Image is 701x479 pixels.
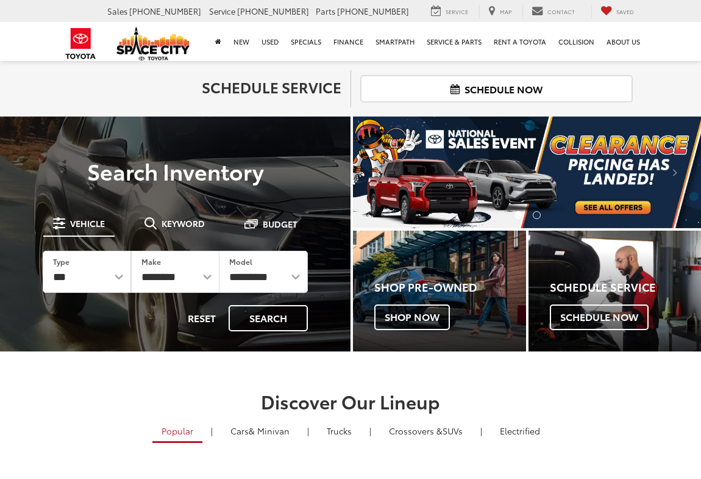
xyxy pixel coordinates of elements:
h3: Search Inventory [26,159,325,183]
label: Model [229,256,252,267]
h2: Discover Our Lineup [64,391,637,411]
img: Clearance Pricing Has Landed [353,117,701,228]
li: | [366,425,374,437]
span: Vehicle [70,219,105,228]
span: Saved [616,7,634,15]
div: carousel slide number 1 of 2 [353,117,701,228]
span: Map [500,7,511,15]
span: Schedule Now [550,304,649,330]
a: Electrified [491,420,549,441]
span: [PHONE_NUMBER] [237,5,309,16]
li: | [477,425,485,437]
span: Crossovers & [389,425,443,437]
a: New [227,22,255,61]
img: Space City Toyota [116,27,190,60]
span: Sales [107,5,127,16]
span: [PHONE_NUMBER] [337,5,409,16]
a: Cars [221,420,299,441]
label: Type [53,256,69,267]
a: Shop Pre-Owned Shop Now [353,231,526,351]
li: Go to slide number 1. [514,211,522,219]
h4: Shop Pre-Owned [374,281,526,294]
div: Toyota [353,231,526,351]
a: Specials [285,22,327,61]
span: [PHONE_NUMBER] [129,5,201,16]
a: Home [209,22,227,61]
span: Service [446,7,468,15]
h2: Schedule Service [68,79,341,95]
a: Trucks [318,420,361,441]
span: Contact [547,7,575,15]
button: Click to view next picture. [649,141,701,204]
span: Parts [316,5,335,16]
label: Make [141,256,161,267]
li: | [304,425,312,437]
a: About Us [600,22,646,61]
a: Popular [152,420,202,443]
img: Toyota [58,24,104,63]
li: Go to slide number 2. [533,211,541,219]
a: Service & Parts [421,22,488,61]
span: Keyword [162,219,205,228]
a: My Saved Vehicles [591,5,643,18]
a: Contact [522,5,584,18]
span: Budget [263,220,297,228]
a: Map [479,5,521,18]
a: Finance [327,22,369,61]
button: Search [229,305,308,331]
a: SUVs [380,420,472,441]
li: | [208,425,216,437]
a: Used [255,22,285,61]
button: Click to view previous picture. [353,141,405,204]
span: Shop Now [374,304,450,330]
a: SmartPath [369,22,421,61]
span: Service [209,5,235,16]
a: Schedule Now [360,75,633,103]
section: Carousel section with vehicle pictures - may contain disclaimers. [353,117,701,228]
a: Rent a Toyota [488,22,552,61]
a: Collision [552,22,600,61]
button: Reset [177,305,226,331]
a: Service [422,5,477,18]
span: & Minivan [249,425,290,437]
